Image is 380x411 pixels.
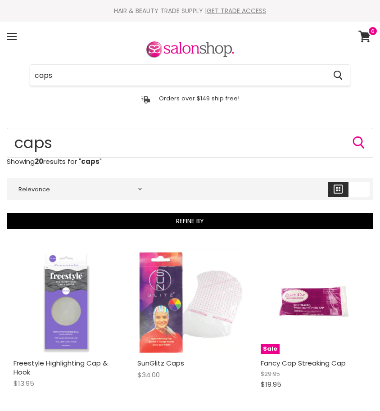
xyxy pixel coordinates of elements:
[261,379,281,389] span: $19.95
[137,370,160,379] span: $34.00
[261,248,366,354] a: Fancy Cap Streaking CapSale
[352,135,366,150] button: Search
[14,358,108,377] a: Freestyle Highlighting Cap & Hook
[261,370,280,378] span: $29.95
[261,358,346,368] a: Fancy Cap Streaking Cap
[35,157,43,166] strong: 20
[7,128,373,158] input: Search
[278,248,348,354] img: Fancy Cap Streaking Cap
[159,95,240,102] p: Orders over $149 ship free!
[81,157,100,166] strong: caps
[335,369,371,402] iframe: Gorgias live chat messenger
[30,65,326,86] input: Search
[14,248,119,354] img: Freestyle Highlighting Cap & Hook
[7,213,373,229] button: Refine By
[14,379,34,388] span: $13.95
[137,358,184,368] a: SunGlitz Caps
[7,158,373,165] p: Showing results for " "
[137,248,243,354] img: SunGlitz Caps
[30,64,350,86] form: Product
[326,65,350,86] button: Search
[261,344,280,354] span: Sale
[207,6,266,15] a: GET TRADE ACCESS
[7,128,373,158] form: Product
